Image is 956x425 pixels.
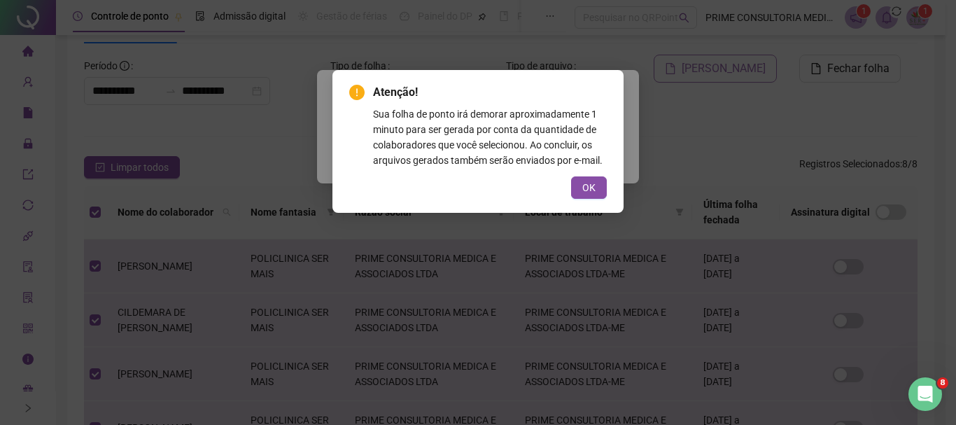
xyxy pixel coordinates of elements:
span: OK [582,180,596,195]
button: OK [571,176,607,199]
span: exclamation-circle [349,85,365,100]
div: Sua folha de ponto irá demorar aproximadamente 1 minuto para ser gerada por conta da quantidade d... [373,106,607,168]
span: 8 [937,377,948,389]
span: Atenção! [373,84,607,101]
iframe: Intercom live chat [908,377,942,411]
